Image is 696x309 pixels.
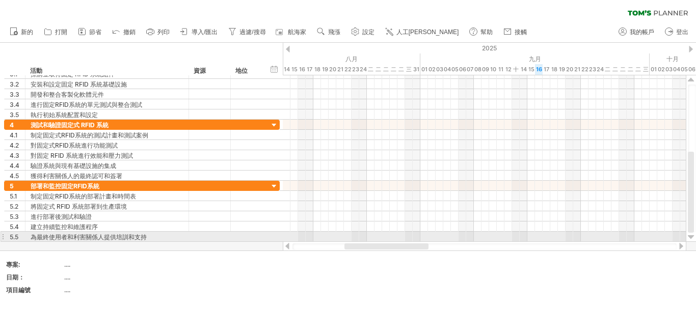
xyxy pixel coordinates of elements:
[651,66,657,73] font: 01
[544,66,549,73] font: 17
[123,29,136,36] font: 撤銷
[406,66,412,83] font: 三十
[559,66,565,73] font: 19
[398,66,404,94] font: 二十九
[337,66,343,73] font: 21
[650,64,657,75] div: 2025年10月1日星期三
[30,67,42,74] font: 活動
[6,273,24,281] font: 日期：
[459,64,466,75] div: 2025年9月6日星期六
[573,64,581,75] div: 2025年9月21日星期日
[31,121,109,129] font: 測試和驗證固定式 RFID 系統
[362,29,374,36] font: 設定
[680,64,688,75] div: 2025年10月5日星期日
[368,66,373,94] font: 二十五
[451,64,459,75] div: 2025年9月5日星期五
[226,25,269,39] a: 過濾/搜尋
[642,64,650,75] div: 2025年9月30日星期二
[566,66,573,73] font: 20
[581,64,588,75] div: 2025年9月22日星期一
[535,64,543,75] div: 2025年9月16日星期二
[536,66,542,73] font: 16
[521,66,527,73] font: 14
[504,64,512,75] div: 2025年9月12日，星期五
[178,25,221,39] a: 導入/匯出
[31,101,142,108] font: 進行固定RFID系統的單元測試與整合測試
[436,66,443,73] font: 03
[605,66,610,94] font: 二十五
[662,25,691,39] a: 登出
[10,131,18,139] font: 4.1
[474,66,481,73] font: 08
[588,64,596,75] div: 2025年9月23日星期二
[274,25,309,39] a: 航海家
[31,80,127,88] font: 安裝和設定固定 RFID 系統基礎設施
[322,66,328,73] font: 19
[666,55,679,63] font: 十月
[420,64,428,75] div: 2025年9月1日星期一
[529,55,541,63] font: 九月
[10,233,18,241] font: 5.5
[643,66,649,83] font: 三十
[497,64,504,75] div: 2025年9月11日，星期四
[512,64,520,75] div: 2025年9月13日星期六
[467,25,496,39] a: 幫助
[345,55,358,63] font: 八月
[291,66,298,73] font: 15
[298,64,306,75] div: 2025年8月16日星期六
[436,64,443,75] div: 2025年9月3日星期三
[10,152,19,159] font: 4.3
[10,223,19,231] font: 5.4
[31,233,147,241] font: 為最終使用者和利害關係人提供培訓和支持
[31,213,92,220] font: 進行部署後測試和驗證
[329,64,336,75] div: 2025年8月20日星期三
[527,64,535,75] div: 2025年9月15日星期一
[192,29,218,36] font: 導入/匯出
[443,64,451,75] div: 2025年9月4日，星期四
[604,64,611,75] div: 2025年9月25日，星期四
[428,64,436,75] div: 2025年9月2日星期二
[451,66,459,73] font: 05
[10,121,14,129] font: 4
[31,203,127,210] font: 將固定式 RFID 系統部署到生產環境
[688,66,695,73] font: 06
[505,66,512,73] font: 12
[64,273,70,281] font: ....
[290,64,298,75] div: 2025年8月15日星期五
[64,261,70,268] font: ....
[673,66,680,73] font: 04
[627,64,634,75] div: 2025年9月28日星期日
[41,25,70,39] a: 打開
[288,29,306,36] font: 航海家
[10,213,19,220] font: 5.3
[10,101,19,108] font: 3.4
[635,66,641,94] font: 二十九
[31,131,148,139] font: 制定固定式RFID系統的測試計畫和測試案例
[336,64,344,75] div: 2025年8月21日星期四
[515,29,527,36] font: 接觸
[596,64,604,75] div: 2025年9月24日星期三
[420,53,650,64] div: 2025年9月
[31,142,118,149] font: 對固定式RFID系統進行功能測試
[31,152,133,159] font: 對固定 RFID 系統進行效能和壓力測試
[550,64,558,75] div: 2025年9月18日星期四
[611,64,619,75] div: 2025年9月26日，星期五
[405,64,413,75] div: 2025年8月30日星期六
[31,91,104,98] font: 開發和整合客製化軟體元件
[10,111,19,119] font: 3.5
[10,80,19,88] font: 3.2
[498,66,503,73] font: 11
[397,64,405,75] div: 2025年8月29日星期五
[558,64,566,75] div: 2025年9月19日星期五
[658,66,665,73] font: 02
[396,29,459,36] font: 人工[PERSON_NAME]
[283,64,290,75] div: 2025年8月14日星期四
[313,64,321,75] div: 2025年8月18日星期一
[10,182,14,190] font: 5
[31,182,99,190] font: 部署和監控固定RFID系統
[352,64,359,75] div: 2025年8月23日星期六
[634,64,642,75] div: 2025年9月29日星期一
[329,66,336,73] font: 20
[459,66,466,73] font: 06
[64,286,70,294] font: ....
